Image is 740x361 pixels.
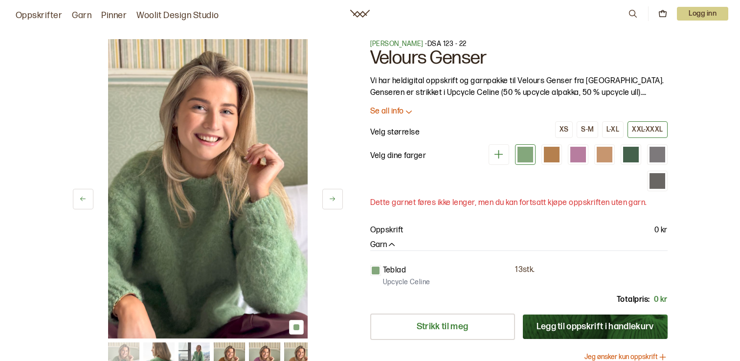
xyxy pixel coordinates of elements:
button: User dropdown [677,7,728,21]
div: Rosa (ikke tilgjenglig) [568,144,588,165]
div: Multi grå (ikke tilgjenglig) [647,144,668,165]
p: Velg størrelse [370,127,420,138]
a: Strikk til meg [370,314,515,340]
button: S-M [577,121,598,138]
p: Logg inn [677,7,728,21]
button: XXL-XXXL [628,121,667,138]
div: Rustgrå (ikke tilgjenglig) [647,171,668,191]
button: Legg til oppskrift i handlekurv [523,315,668,339]
p: Se all info [370,107,404,117]
div: Honning (ikke tilgjenglig) [594,144,615,165]
img: Bilde av oppskrift [108,39,308,338]
div: Teblad (ikke tilgjenglig) [515,144,536,165]
p: Upcycle Celine [383,277,430,287]
p: Teblad [383,265,406,276]
button: L-XL [602,121,624,138]
button: Garn [370,240,397,250]
a: Garn [72,9,91,23]
p: Totalpris: [617,294,650,306]
p: Dette garnet føres ikke lenger, men du kan fortsatt kjøpe oppskriften uten garn. [370,197,668,209]
p: Oppskrift [370,225,404,236]
p: 13 stk. [515,265,535,275]
div: XXL-XXXL [632,125,663,134]
a: [PERSON_NAME] [370,40,424,48]
div: L-XL [606,125,619,134]
h1: Velours Genser [370,49,668,68]
a: Pinner [101,9,127,23]
p: Velg dine farger [370,150,426,162]
a: Oppskrifter [16,9,62,23]
p: Vi har heldigital oppskrift og garnpakke til Velours Genser fra [GEOGRAPHIC_DATA]. Genseren er st... [370,75,668,99]
div: Grangrønn (ikke tilgjenglig) [621,144,641,165]
a: Woolit Design Studio [136,9,219,23]
div: Oker (ikke tilgjenglig) [541,144,562,165]
div: XS [560,125,568,134]
a: Woolit [350,10,370,18]
div: S-M [581,125,594,134]
p: - DSA 123 - 22 [370,39,668,49]
button: XS [555,121,573,138]
p: 0 kr [654,294,668,306]
button: Se all info [370,107,668,117]
p: 0 kr [654,225,668,236]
